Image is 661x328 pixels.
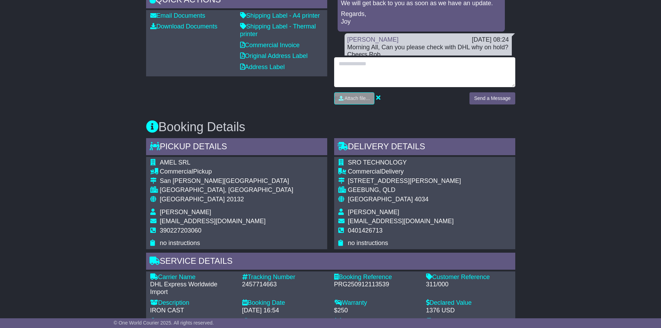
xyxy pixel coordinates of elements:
a: Shipping Label - Thermal printer [240,23,316,37]
div: Booking Reference [334,274,419,281]
p: Regards, Joy [341,10,501,25]
div: [DATE] 08:24 [472,36,509,44]
a: Download Documents [150,23,218,30]
div: 311/000 [426,281,511,288]
div: GEEBUNG, QLD [348,186,461,194]
a: Email Documents [150,12,205,19]
div: 1376 USD [426,307,511,314]
div: Pickup [160,168,294,176]
span: Commercial [160,168,193,175]
span: no instructions [348,239,388,246]
span: 20132 [227,196,244,203]
div: [DATE] 16:54 [242,307,327,314]
div: Shipment type [242,318,327,326]
span: [GEOGRAPHIC_DATA] [348,196,413,203]
h3: Booking Details [146,120,515,134]
div: Service Details [146,253,515,271]
span: no instructions [160,239,200,246]
span: Commercial [348,168,381,175]
div: $250 [334,307,419,314]
span: © One World Courier 2025. All rights reserved. [114,320,214,326]
div: [STREET_ADDRESS][PERSON_NAME] [348,177,461,185]
div: Delivery Details [334,138,515,157]
div: Morning All, Can you please check with DHL why on hold? Cheers Rob [347,44,509,59]
div: [GEOGRAPHIC_DATA], [GEOGRAPHIC_DATA] [160,186,294,194]
a: Original Address Label [240,52,308,59]
a: [PERSON_NAME] [347,36,399,43]
span: 0401426713 [348,227,383,234]
span: SRO TECHNOLOGY [348,159,407,166]
div: Pickup Details [146,138,327,157]
span: [GEOGRAPHIC_DATA] [160,196,225,203]
div: Tracking Number [242,274,327,281]
div: Estimated Delivery [426,318,511,326]
div: San [PERSON_NAME][GEOGRAPHIC_DATA] [160,177,294,185]
div: Carrier Name [150,274,235,281]
span: [EMAIL_ADDRESS][DOMAIN_NAME] [348,218,454,225]
span: AMEL SRL [160,159,190,166]
div: PRG250912113539 [334,281,419,288]
div: 2457714663 [242,281,327,288]
button: Send a Message [469,92,515,104]
div: Declared Value [426,299,511,307]
div: Warranty [334,299,419,307]
span: [PERSON_NAME] [348,209,399,216]
div: Customer Reference [426,274,511,281]
div: IRON CAST [150,307,235,314]
span: 390227203060 [160,227,202,234]
div: Delivery [348,168,461,176]
span: [EMAIL_ADDRESS][DOMAIN_NAME] [160,218,266,225]
span: [PERSON_NAME] [160,209,211,216]
a: Shipping Label - A4 printer [240,12,320,19]
div: Booking Date [242,299,327,307]
span: 4034 [415,196,429,203]
div: Dangerous Goods [150,318,235,326]
a: Commercial Invoice [240,42,300,49]
div: DHL Express Worldwide Import [150,281,235,296]
div: Description [150,299,235,307]
div: Estimated Pickup [334,318,419,326]
a: Address Label [240,64,285,70]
